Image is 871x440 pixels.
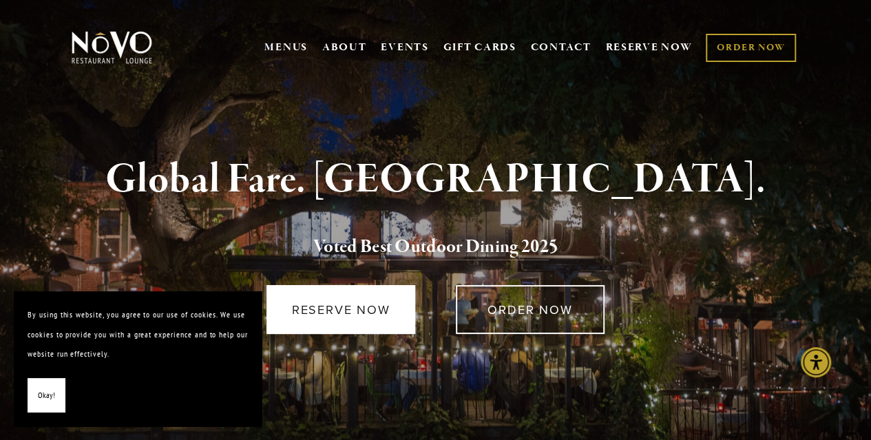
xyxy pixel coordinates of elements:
a: Voted Best Outdoor Dining 202 [313,235,549,261]
a: ORDER NOW [456,285,605,334]
a: RESERVE NOW [605,34,692,61]
a: CONTACT [531,34,591,61]
a: ABOUT [322,41,367,54]
strong: Global Fare. [GEOGRAPHIC_DATA]. [105,154,766,206]
img: Novo Restaurant &amp; Lounge [69,30,155,65]
section: Cookie banner [14,291,262,426]
div: Accessibility Menu [801,347,831,377]
a: MENUS [264,41,308,54]
a: ORDER NOW [706,34,796,62]
p: By using this website, you agree to our use of cookies. We use cookies to provide you with a grea... [28,305,248,364]
a: RESERVE NOW [266,285,415,334]
span: Okay! [38,386,55,406]
a: EVENTS [381,41,428,54]
button: Okay! [28,378,65,413]
h2: 5 [91,233,780,262]
a: GIFT CARDS [443,34,516,61]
